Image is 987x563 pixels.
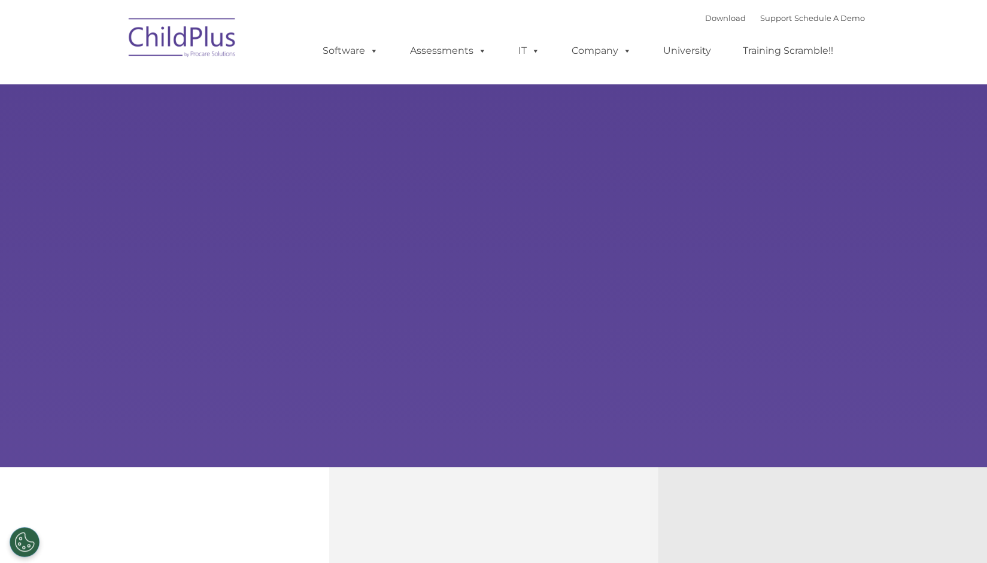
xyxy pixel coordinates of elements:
font: | [705,13,865,23]
a: IT [506,39,552,63]
a: Company [560,39,643,63]
a: Assessments [398,39,499,63]
a: University [651,39,723,63]
img: ChildPlus by Procare Solutions [123,10,242,69]
a: Support [760,13,792,23]
a: Software [311,39,390,63]
a: Training Scramble!! [731,39,845,63]
a: Download [705,13,746,23]
a: Schedule A Demo [794,13,865,23]
button: Cookies Settings [10,527,40,557]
